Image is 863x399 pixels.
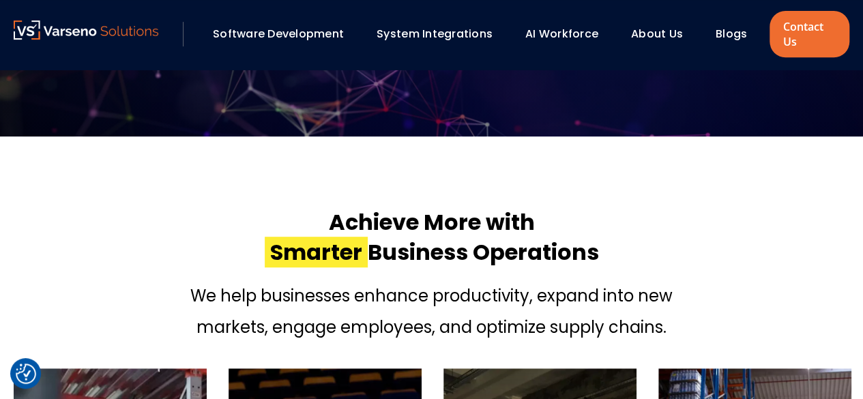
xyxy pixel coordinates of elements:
div: Blogs [709,23,766,46]
a: Blogs [716,26,747,42]
div: System Integrations [370,23,512,46]
p: markets, engage employees, and optimize supply chains. [190,315,673,340]
button: Cookie Settings [16,364,36,384]
div: AI Workforce [518,23,617,46]
a: About Us [631,26,683,42]
img: Varseno Solutions – Product Engineering & IT Services [14,20,158,40]
h2: Achieve More with Business Operations [265,207,599,267]
p: We help businesses enhance productivity, expand into new [190,284,673,308]
span: Smarter [265,237,368,267]
a: System Integrations [377,26,493,42]
a: Contact Us [770,11,849,57]
img: Revisit consent button [16,364,36,384]
div: Software Development [206,23,363,46]
a: AI Workforce [525,26,598,42]
a: Varseno Solutions – Product Engineering & IT Services [14,20,158,48]
a: Software Development [213,26,344,42]
div: About Us [624,23,702,46]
